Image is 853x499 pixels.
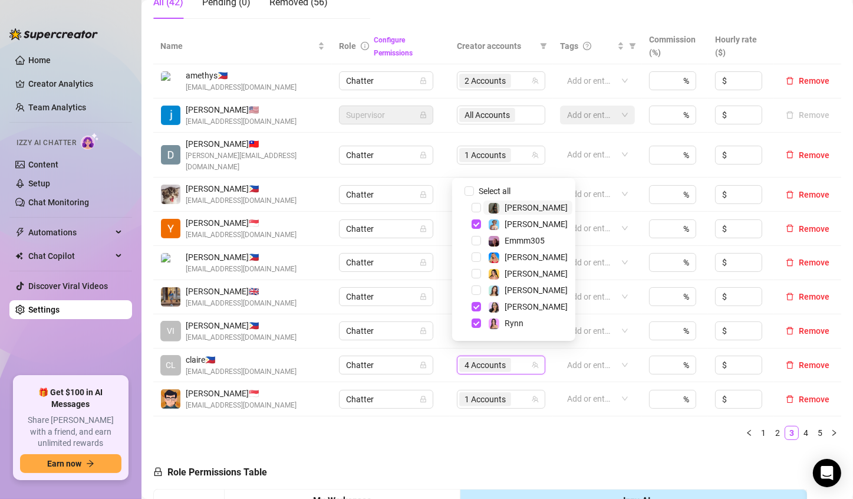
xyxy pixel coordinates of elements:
span: Chatter [346,186,426,203]
th: Commission (%) [642,28,708,64]
span: Share [PERSON_NAME] with a friend, and earn unlimited rewards [20,415,121,449]
img: conan bez [161,389,180,409]
span: [PERSON_NAME] [505,219,568,229]
button: Earn nowarrow-right [20,454,121,473]
span: left [746,429,753,436]
span: delete [786,327,794,335]
li: 4 [799,426,813,440]
span: Supervisor [346,106,426,124]
button: Remove [781,108,834,122]
span: lock [420,152,427,159]
img: logo-BBDzfeDw.svg [9,28,98,40]
th: Hourly rate ($) [708,28,774,64]
span: VI [167,324,174,337]
div: Open Intercom Messenger [813,459,841,487]
span: Remove [799,395,829,404]
li: 3 [785,426,799,440]
li: 2 [770,426,785,440]
li: Next Page [827,426,841,440]
span: 🎁 Get $100 in AI Messages [20,387,121,410]
span: 1 Accounts [465,149,506,162]
img: Rynn [489,319,499,329]
img: Dale Jacolba [161,145,180,165]
span: amethys 🇵🇭 [186,69,297,82]
button: Remove [781,324,834,338]
span: Select tree node [472,219,481,229]
h5: Role Permissions Table [153,465,267,480]
span: [PERSON_NAME] [505,252,568,262]
img: Amelia [489,285,499,296]
span: team [532,77,539,84]
img: Jocelyn [489,269,499,280]
span: Select all [474,185,515,198]
span: Remove [799,190,829,199]
span: filter [627,37,638,55]
span: Chatter [346,220,426,238]
img: Yhaneena April [161,219,180,238]
a: 5 [814,426,826,439]
a: Creator Analytics [28,74,123,93]
button: right [827,426,841,440]
span: [EMAIL_ADDRESS][DOMAIN_NAME] [186,332,297,343]
span: [PERSON_NAME] 🇵🇭 [186,251,297,264]
span: Chatter [346,288,426,306]
span: arrow-right [86,459,94,468]
a: Discover Viral Videos [28,281,108,291]
span: [EMAIL_ADDRESS][DOMAIN_NAME] [186,229,297,241]
a: 2 [771,426,784,439]
span: 2 Accounts [465,74,506,87]
a: Setup [28,179,50,188]
th: Name [153,28,332,64]
span: Remove [799,360,829,370]
span: [PERSON_NAME][EMAIL_ADDRESS][DOMAIN_NAME] [186,150,325,173]
span: Earn now [47,459,81,468]
span: Creator accounts [457,40,535,52]
a: 3 [785,426,798,439]
span: [PERSON_NAME] [505,203,568,212]
span: delete [786,395,794,403]
span: Chatter [346,72,426,90]
span: [EMAIL_ADDRESS][DOMAIN_NAME] [186,264,297,275]
span: [PERSON_NAME] [505,269,568,278]
span: lock [420,111,427,119]
span: Rynn [505,319,523,328]
span: [EMAIL_ADDRESS][DOMAIN_NAME] [186,195,297,206]
span: Select tree node [472,236,481,245]
span: lock [420,259,427,266]
button: Remove [781,74,834,88]
span: filter [540,42,547,50]
button: Remove [781,392,834,406]
button: left [742,426,756,440]
img: Chat Copilot [15,252,23,260]
img: amethys [161,71,180,91]
img: Brandy [489,203,499,214]
span: Emmm305 [505,236,545,245]
span: Chatter [346,146,426,164]
a: Settings [28,305,60,314]
span: lock [420,396,427,403]
span: Select tree node [472,203,481,212]
a: 4 [799,426,812,439]
a: Content [28,160,58,169]
span: lock [420,225,427,232]
span: right [831,429,838,436]
span: [EMAIL_ADDRESS][DOMAIN_NAME] [186,116,297,127]
a: Team Analytics [28,103,86,112]
span: Tags [560,40,578,52]
span: 1 Accounts [459,148,511,162]
span: claire 🇵🇭 [186,353,297,366]
span: [PERSON_NAME] [505,302,568,311]
button: Remove [781,222,834,236]
span: delete [786,293,794,301]
span: Remove [799,76,829,86]
span: [PERSON_NAME] 🇺🇸 [186,103,297,116]
button: Remove [781,255,834,270]
img: Chris [161,253,180,273]
span: Automations [28,223,112,242]
span: question-circle [583,42,591,50]
span: Remove [799,326,829,336]
span: Remove [799,150,829,160]
li: Previous Page [742,426,756,440]
span: lock [153,467,163,477]
span: Chatter [346,390,426,408]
